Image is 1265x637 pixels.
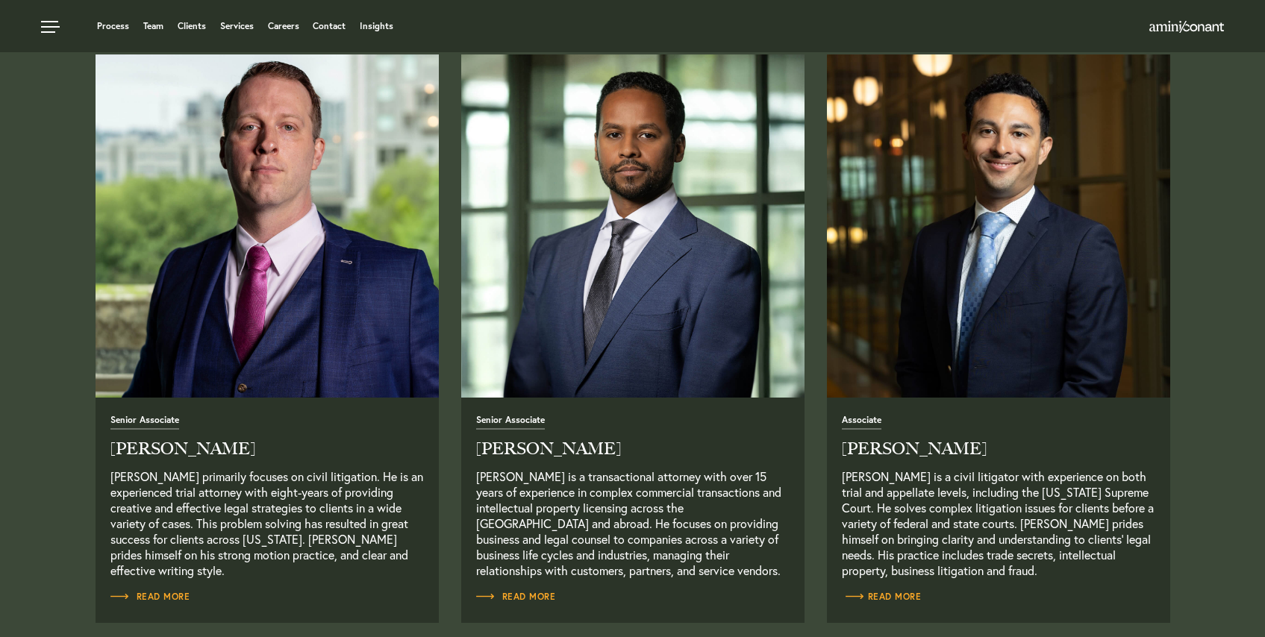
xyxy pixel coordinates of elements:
span: Read More [110,592,190,601]
a: Read Full Bio [827,54,1170,398]
a: Read Full Bio [842,589,922,604]
span: Senior Associate [110,415,179,430]
a: Services [220,22,254,31]
a: Clients [178,22,206,31]
a: Process [97,22,129,31]
a: Read Full Bio [476,413,790,578]
a: Team [143,22,163,31]
a: Read Full Bio [110,589,190,604]
img: ac-profile-headshots-joel.jpg [461,54,805,398]
h2: [PERSON_NAME] [476,441,790,457]
p: [PERSON_NAME] primarily focuses on civil litigation. He is an experienced trial attorney with eig... [110,468,424,578]
a: Read Full Bio [461,54,805,398]
p: [PERSON_NAME] is a civil litigator with experience on both trial and appellate levels, including ... [842,468,1155,578]
a: Contact [313,22,346,31]
h2: [PERSON_NAME] [842,441,1155,457]
a: Read Full Bio [476,589,556,604]
a: Home [1149,22,1224,34]
a: Insights [360,22,393,31]
img: AC-Headshot-josheames.jpg [827,54,1170,398]
a: Read Full Bio [110,413,424,578]
img: ac-team-aaron-gankofskie.jpg [96,54,439,398]
span: Read More [476,592,556,601]
span: Read More [842,592,922,601]
a: Read Full Bio [96,54,439,398]
h2: [PERSON_NAME] [110,441,424,457]
img: Amini & Conant [1149,21,1224,33]
span: Associate [842,415,881,430]
p: [PERSON_NAME] is a transactional attorney with over 15 years of experience in complex commercial ... [476,468,790,578]
span: Senior Associate [476,415,545,430]
a: Read Full Bio [842,413,1155,578]
a: Careers [268,22,299,31]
